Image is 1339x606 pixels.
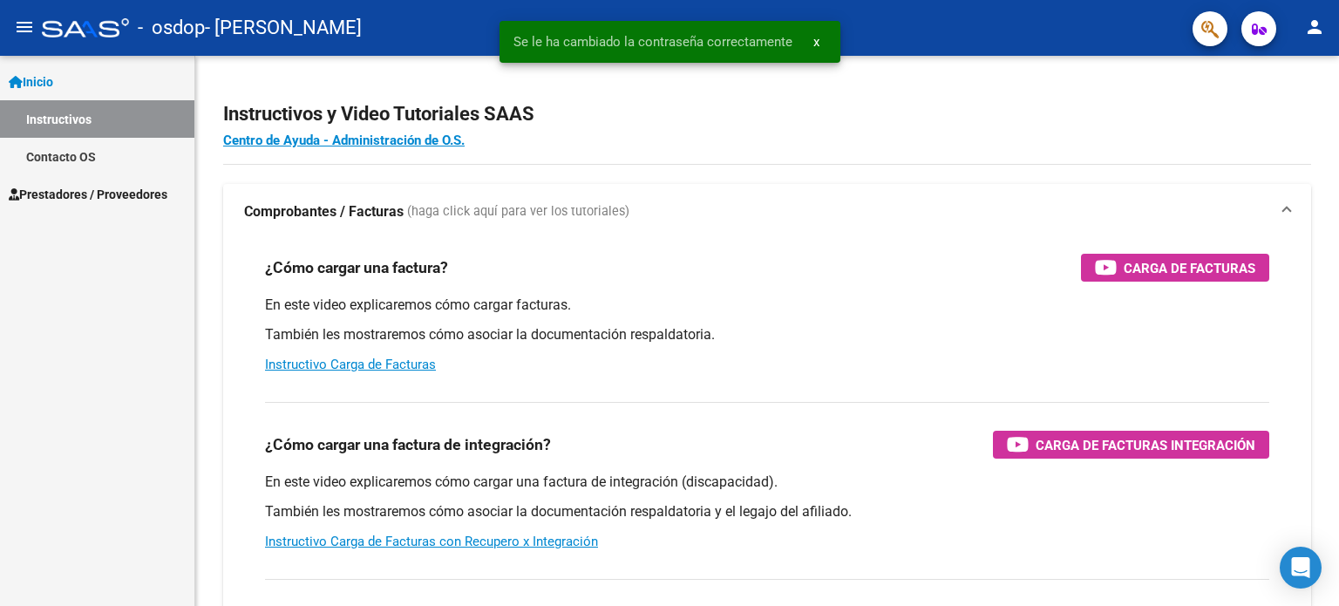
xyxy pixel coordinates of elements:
span: Carga de Facturas Integración [1036,434,1255,456]
a: Instructivo Carga de Facturas [265,357,436,372]
span: x [813,34,819,50]
strong: Comprobantes / Facturas [244,202,404,221]
button: x [799,26,833,58]
p: En este video explicaremos cómo cargar una factura de integración (discapacidad). [265,473,1269,492]
h3: ¿Cómo cargar una factura de integración? [265,432,551,457]
p: También les mostraremos cómo asociar la documentación respaldatoria. [265,325,1269,344]
mat-icon: menu [14,17,35,37]
button: Carga de Facturas Integración [993,431,1269,459]
mat-icon: person [1304,17,1325,37]
h2: Instructivos y Video Tutoriales SAAS [223,98,1311,131]
span: (haga click aquí para ver los tutoriales) [407,202,629,221]
span: Inicio [9,72,53,92]
h3: ¿Cómo cargar una factura? [265,255,448,280]
span: Prestadores / Proveedores [9,185,167,204]
div: Open Intercom Messenger [1280,547,1322,589]
p: También les mostraremos cómo asociar la documentación respaldatoria y el legajo del afiliado. [265,502,1269,521]
a: Centro de Ayuda - Administración de O.S. [223,133,465,148]
span: - [PERSON_NAME] [205,9,362,47]
span: - osdop [138,9,205,47]
button: Carga de Facturas [1081,254,1269,282]
p: En este video explicaremos cómo cargar facturas. [265,296,1269,315]
a: Instructivo Carga de Facturas con Recupero x Integración [265,534,598,549]
span: Carga de Facturas [1124,257,1255,279]
span: Se le ha cambiado la contraseña correctamente [513,33,792,51]
mat-expansion-panel-header: Comprobantes / Facturas (haga click aquí para ver los tutoriales) [223,184,1311,240]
